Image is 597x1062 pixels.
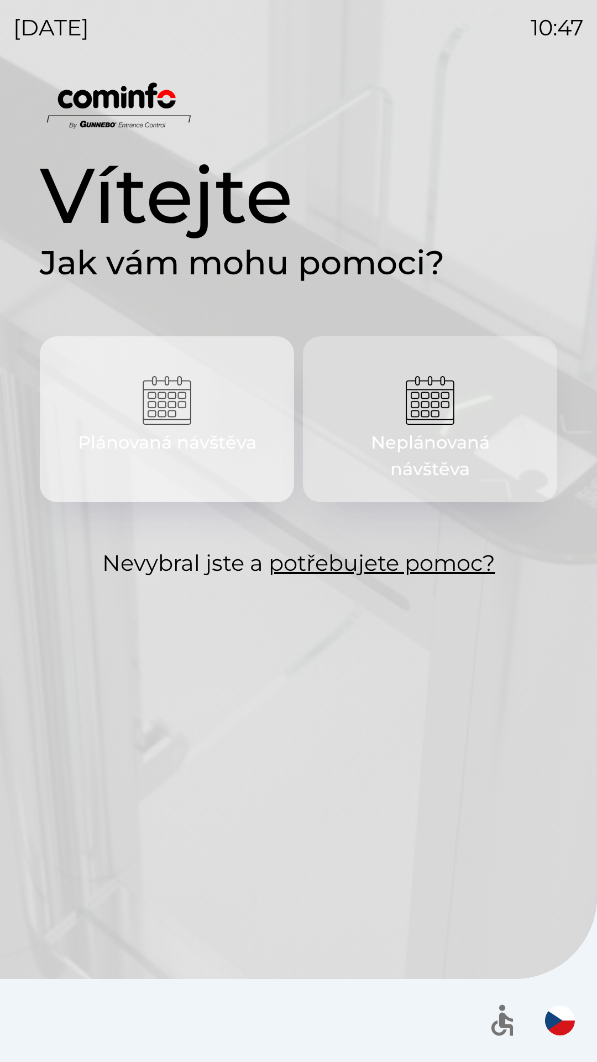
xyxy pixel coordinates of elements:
p: 10:47 [531,11,584,44]
img: cs flag [545,1006,575,1035]
p: Plánovaná návštěva [78,429,256,456]
p: [DATE] [13,11,89,44]
button: Plánovaná návštěva [40,336,294,502]
button: Neplánovaná návštěva [303,336,557,502]
h1: Vítejte [40,148,557,242]
h2: Jak vám mohu pomoci? [40,242,557,283]
p: Nevybral jste a [40,546,557,580]
img: 8636e6b9-0881-42b0-a43f-770a4f658ac6.png [143,376,191,425]
img: Logo [40,77,557,131]
img: c50871ac-e751-48a7-8634-f1e00401aa3b.png [406,376,454,425]
a: potřebujete pomoc? [269,549,495,576]
p: Neplánovaná návštěva [329,429,531,482]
